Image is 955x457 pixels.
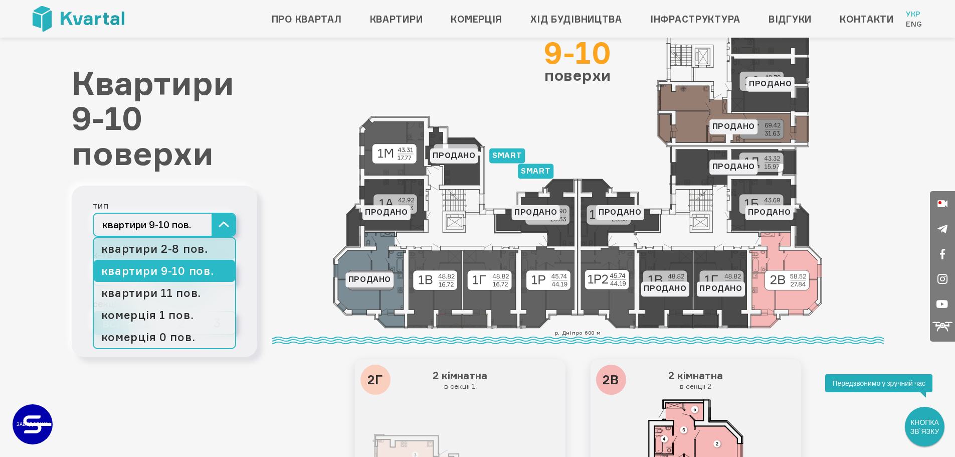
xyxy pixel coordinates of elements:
[530,11,622,27] a: Хід будівництва
[906,408,943,445] div: КНОПКА ЗВ`ЯЗКУ
[596,365,626,395] div: 2В
[360,365,391,395] div: 2Г
[599,367,793,393] h3: 2 кімнатна
[93,213,236,237] button: квартири 9-10 пов.
[601,382,791,391] small: в секціі 2
[544,38,612,83] div: поверхи
[94,260,235,282] a: квартири 9-10 пов.
[363,367,557,393] h3: 2 кімнатна
[94,326,235,348] a: комерція 0 пов.
[906,19,922,29] a: Eng
[272,329,884,344] div: р. Дніпро 600 м
[33,6,124,32] img: Kvartal
[906,9,922,19] a: Укр
[650,11,740,27] a: Інфраструктура
[272,11,342,27] a: Про квартал
[94,304,235,326] a: комерція 1 пов.
[94,282,235,304] a: квартири 11 пов.
[365,382,555,391] small: в секціі 1
[544,38,612,68] div: 9-10
[825,374,932,392] div: Передзвонимо у зручний час
[769,11,812,27] a: Відгуки
[451,11,502,27] a: Комерція
[370,11,423,27] a: Квартири
[840,11,894,27] a: Контакти
[13,404,53,444] a: ЗАБУДОВНИК
[94,238,235,260] a: квартири 2-8 пов.
[93,198,236,213] div: тип
[72,65,257,171] h1: Квартири 9-10 поверхи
